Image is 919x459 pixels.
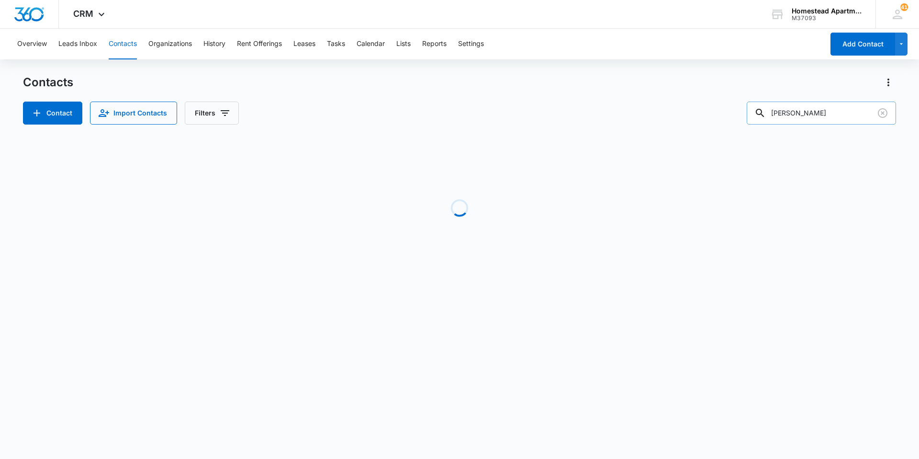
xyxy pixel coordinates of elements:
[23,75,73,90] h1: Contacts
[422,29,447,59] button: Reports
[185,102,239,125] button: Filters
[73,9,93,19] span: CRM
[23,102,82,125] button: Add Contact
[148,29,192,59] button: Organizations
[747,102,896,125] input: Search Contacts
[792,15,862,22] div: account id
[17,29,47,59] button: Overview
[830,33,895,56] button: Add Contact
[875,105,890,121] button: Clear
[396,29,411,59] button: Lists
[900,3,908,11] span: 41
[58,29,97,59] button: Leads Inbox
[881,75,896,90] button: Actions
[90,102,177,125] button: Import Contacts
[458,29,484,59] button: Settings
[357,29,385,59] button: Calendar
[109,29,137,59] button: Contacts
[327,29,345,59] button: Tasks
[792,7,862,15] div: account name
[293,29,315,59] button: Leases
[237,29,282,59] button: Rent Offerings
[203,29,225,59] button: History
[900,3,908,11] div: notifications count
